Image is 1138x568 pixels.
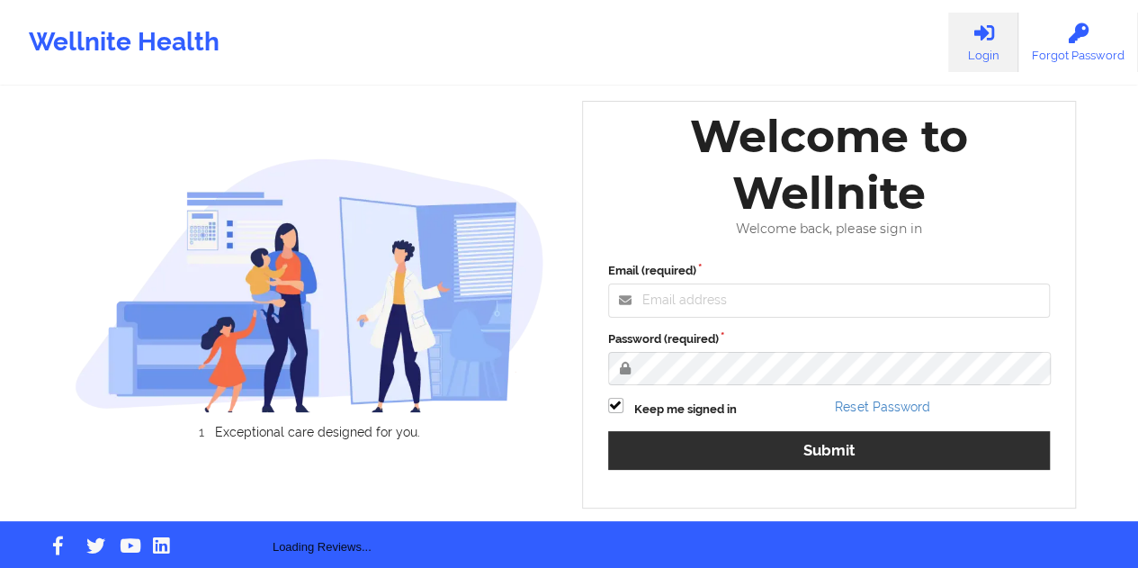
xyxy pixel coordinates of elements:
button: Submit [608,431,1051,470]
label: Password (required) [608,330,1051,348]
a: Reset Password [835,400,929,414]
label: Keep me signed in [634,401,737,419]
div: Welcome back, please sign in [596,221,1063,237]
div: Loading Reviews... [75,470,569,556]
img: wellnite-auth-hero_200.c722682e.png [75,158,544,413]
div: Welcome to Wellnite [596,108,1063,221]
label: Email (required) [608,262,1051,280]
li: Exceptional care designed for you. [91,425,544,439]
a: Login [948,13,1018,72]
a: Forgot Password [1018,13,1138,72]
input: Email address [608,284,1051,318]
